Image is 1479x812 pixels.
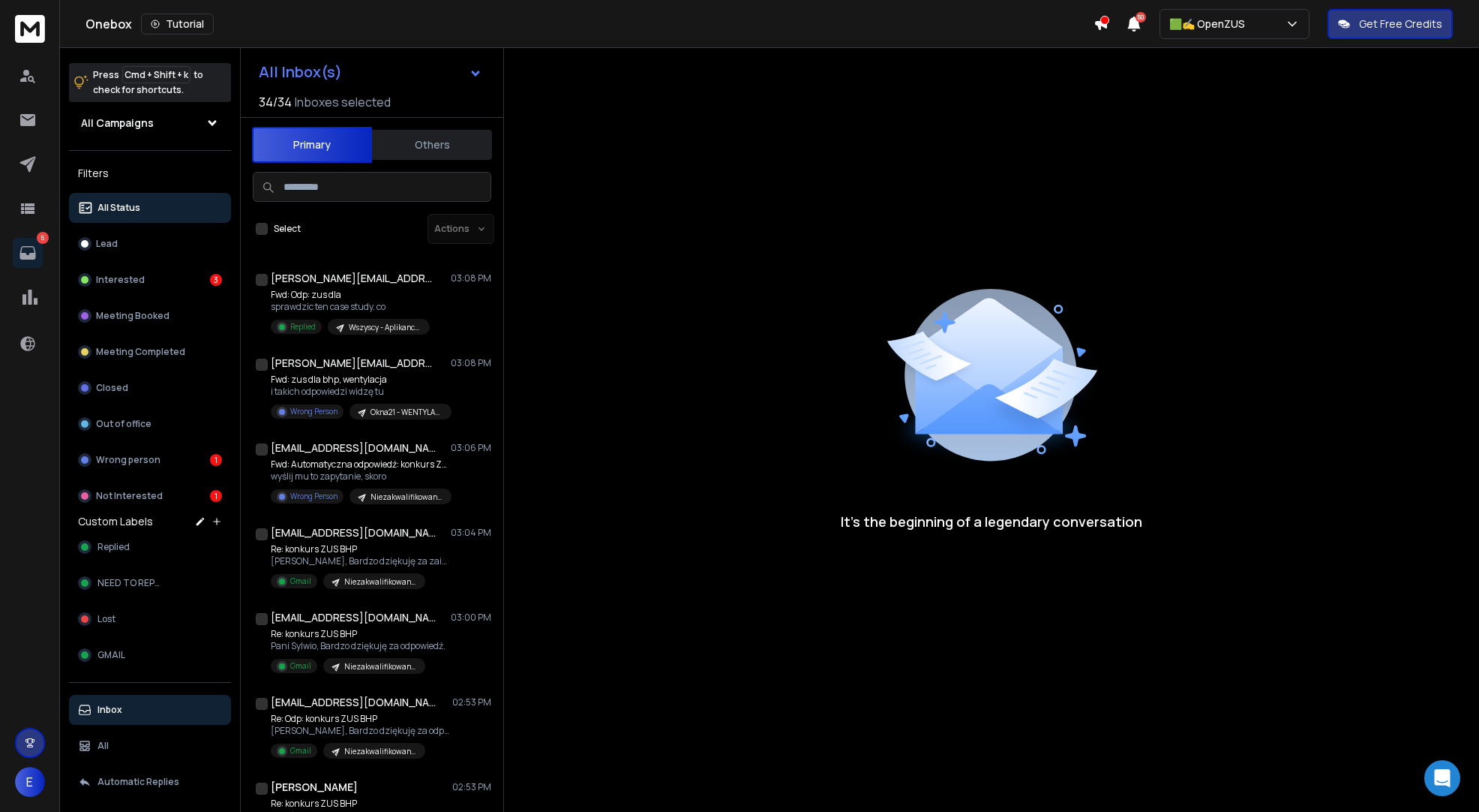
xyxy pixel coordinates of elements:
[69,568,231,598] button: NEED TO REPLY
[69,604,231,634] button: Lost
[93,68,203,98] p: Press to check for shortcuts.
[295,93,391,111] h3: Inboxes selected
[96,310,169,322] p: Meeting Booked
[81,116,154,131] h1: All Campaigns
[271,441,436,456] h1: [EMAIL_ADDRESS][DOMAIN_NAME];
[1169,17,1251,32] p: 🟩✍️ OpenZUS
[69,640,231,670] button: GMAIL
[141,14,214,35] button: Tutorial
[96,382,128,394] p: Closed
[210,454,222,466] div: 1
[97,613,115,625] span: Lost
[97,704,122,716] p: Inbox
[259,65,342,80] h1: All Inbox(s)
[97,649,125,661] span: GMAIL
[344,661,416,672] p: Niezakwalifikowani 2025
[1424,760,1460,796] div: Open Intercom Messenger
[271,374,451,386] p: Fwd: zus dla bhp, wentylacja
[69,731,231,761] button: All
[344,746,416,757] p: Niezakwalifikowani 2025
[69,337,231,367] button: Meeting Completed
[271,459,451,471] p: Fwd: Automatyczna odpowiedź: konkurs ZUS
[97,577,163,589] span: NEED TO REPLY
[69,373,231,403] button: Closed
[271,386,451,398] p: i takich odpowiedzi widzę tu
[451,527,491,539] p: 03:04 PM
[370,492,442,503] p: Niezakwalifikowani 2025
[290,660,311,672] p: Gmail
[271,798,439,810] p: Re: konkurs ZUS BHP
[290,491,337,502] p: Wrong Person
[271,289,430,301] p: Fwd: Odp: zus dla
[96,490,163,502] p: Not Interested
[69,481,231,511] button: Not Interested1
[271,471,451,483] p: wyślij mu to zapytanie, skoro
[15,767,45,797] button: E
[210,274,222,286] div: 3
[96,238,118,250] p: Lead
[96,454,160,466] p: Wrong person
[344,576,416,588] p: Niezakwalifikowani 2025
[271,271,436,286] h1: [PERSON_NAME][EMAIL_ADDRESS][DOMAIN_NAME]
[271,780,358,795] h1: [PERSON_NAME]
[290,576,311,587] p: Gmail
[85,14,1093,35] div: Onebox
[69,767,231,797] button: Automatic Replies
[451,272,491,284] p: 03:08 PM
[452,696,491,708] p: 02:53 PM
[69,695,231,725] button: Inbox
[271,628,445,640] p: Re: konkurs ZUS BHP
[271,356,436,371] h1: [PERSON_NAME][EMAIL_ADDRESS][DOMAIN_NAME] +1
[252,127,372,163] button: Primary
[69,445,231,475] button: Wrong person1
[290,321,316,332] p: Replied
[274,223,301,235] label: Select
[372,128,492,161] button: Others
[349,322,421,333] p: Wszyscy - Aplikanci 2023, bez aplikacji w 24/25
[1327,9,1453,39] button: Get Free Credits
[78,514,153,529] h3: Custom Labels
[271,525,436,540] h1: [EMAIL_ADDRESS][DOMAIN_NAME]
[97,776,179,788] p: Automatic Replies
[271,640,445,652] p: Pani Sylwio, Bardzo dziękuję za odpowiedź.
[97,740,109,752] p: All
[13,238,43,268] a: 5
[452,781,491,793] p: 02:53 PM
[97,541,130,553] span: Replied
[69,532,231,562] button: Replied
[271,543,451,555] p: Re: konkurs ZUS BHP
[271,555,451,567] p: [PERSON_NAME], Bardzo dziękuję za zainteresowanie
[69,265,231,295] button: Interested3
[69,409,231,439] button: Out of office
[96,346,185,358] p: Meeting Completed
[96,418,151,430] p: Out of office
[96,274,145,286] p: Interested
[247,57,494,87] button: All Inbox(s)
[271,713,451,725] p: Re: Odp: konkurs ZUS BHP
[37,232,49,244] p: 5
[1135,12,1146,23] span: 50
[69,108,231,138] button: All Campaigns
[69,301,231,331] button: Meeting Booked
[271,301,430,313] p: sprawdzic ten case study. co
[451,612,491,624] p: 03:00 PM
[122,66,190,83] span: Cmd + Shift + k
[69,163,231,184] h3: Filters
[271,610,436,625] h1: [EMAIL_ADDRESS][DOMAIN_NAME] +1
[451,357,491,369] p: 03:08 PM
[69,229,231,259] button: Lead
[290,406,337,417] p: Wrong Person
[271,725,451,737] p: [PERSON_NAME], Bardzo dziękuję za odpowiedź.
[841,511,1142,532] p: It’s the beginning of a legendary conversation
[271,695,436,710] h1: [EMAIL_ADDRESS][DOMAIN_NAME]
[370,407,442,418] p: Okna21 - WENTYLACJA
[259,93,292,111] span: 34 / 34
[97,202,140,214] p: All Status
[69,193,231,223] button: All Status
[1359,17,1442,32] p: Get Free Credits
[451,442,491,454] p: 03:06 PM
[210,490,222,502] div: 1
[290,745,311,756] p: Gmail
